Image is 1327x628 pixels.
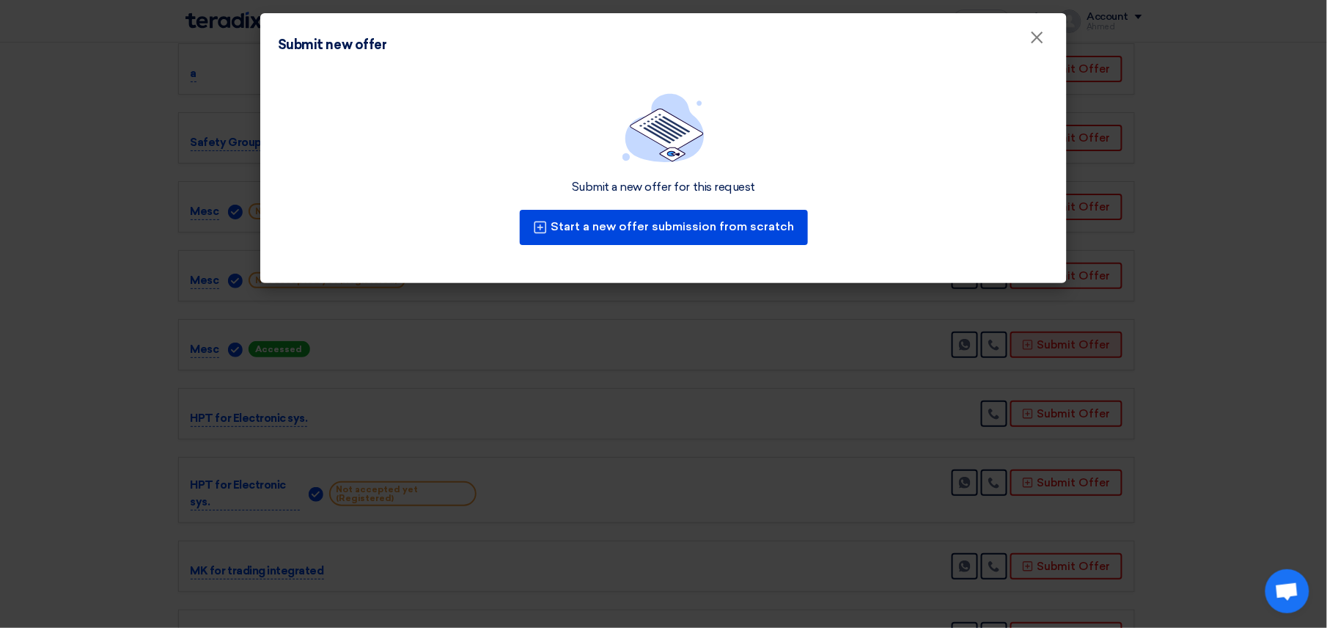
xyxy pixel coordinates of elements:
button: Start a new offer submission from scratch [520,210,808,245]
button: Close [1018,23,1056,53]
span: × [1030,26,1045,56]
div: Submit a new offer for this request [572,180,755,195]
div: Submit new offer [278,35,386,55]
img: empty_state_list.svg [622,93,705,162]
div: Open chat [1265,569,1309,613]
